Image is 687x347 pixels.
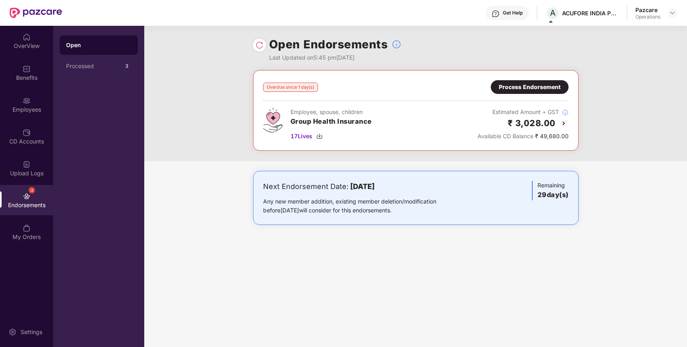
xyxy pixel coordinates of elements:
[8,328,17,336] img: svg+xml;base64,PHN2ZyBpZD0iU2V0dGluZy0yMHgyMCIgeG1sbnM9Imh0dHA6Ly93d3cudzMub3JnLzIwMDAvc3ZnIiB3aW...
[18,328,45,336] div: Settings
[23,65,31,73] img: svg+xml;base64,PHN2ZyBpZD0iQmVuZWZpdHMiIHhtbG5zPSJodHRwOi8vd3d3LnczLm9yZy8yMDAwL3N2ZyIgd2lkdGg9Ij...
[23,129,31,137] img: svg+xml;base64,PHN2ZyBpZD0iQ0RfQWNjb3VudHMiIGRhdGEtbmFtZT0iQ0QgQWNjb3VudHMiIHhtbG5zPSJodHRwOi8vd3...
[562,109,569,116] img: svg+xml;base64,PHN2ZyBpZD0iSW5mb18tXzMyeDMyIiBkYXRhLW5hbWU9IkluZm8gLSAzMngzMiIgeG1sbnM9Imh0dHA6Ly...
[29,187,35,193] div: 3
[263,197,462,215] div: Any new member addition, existing member deletion/modification before [DATE] will consider for th...
[23,97,31,105] img: svg+xml;base64,PHN2ZyBpZD0iRW1wbG95ZWVzIiB4bWxucz0iaHR0cDovL3d3dy53My5vcmcvMjAwMC9zdmciIHdpZHRoPS...
[291,132,312,141] span: 17 Lives
[269,35,388,53] h1: Open Endorsements
[532,181,569,200] div: Remaining
[477,132,569,141] div: ₹ 49,680.00
[503,10,523,16] div: Get Help
[392,39,401,49] img: svg+xml;base64,PHN2ZyBpZD0iSW5mb18tXzMyeDMyIiBkYXRhLW5hbWU9IkluZm8gLSAzMngzMiIgeG1sbnM9Imh0dHA6Ly...
[23,160,31,168] img: svg+xml;base64,PHN2ZyBpZD0iVXBsb2FkX0xvZ3MiIGRhdGEtbmFtZT0iVXBsb2FkIExvZ3MiIHhtbG5zPSJodHRwOi8vd3...
[550,8,556,18] span: A
[316,133,323,139] img: svg+xml;base64,PHN2ZyBpZD0iRG93bmxvYWQtMzJ4MzIiIHhtbG5zPSJodHRwOi8vd3d3LnczLm9yZy8yMDAwL3N2ZyIgd2...
[635,14,660,20] div: Operations
[562,9,619,17] div: ACUFORE INDIA PRIVATE LIMITED
[122,61,131,71] div: 3
[538,190,569,200] h3: 29 day(s)
[291,108,372,116] div: Employee, spouse, children
[669,10,676,16] img: svg+xml;base64,PHN2ZyBpZD0iRHJvcGRvd24tMzJ4MzIiIHhtbG5zPSJodHRwOi8vd3d3LnczLm9yZy8yMDAwL3N2ZyIgd2...
[10,8,62,18] img: New Pazcare Logo
[66,63,122,69] div: Processed
[499,83,560,91] div: Process Endorsement
[255,41,264,49] img: svg+xml;base64,PHN2ZyBpZD0iUmVsb2FkLTMyeDMyIiB4bWxucz0iaHR0cDovL3d3dy53My5vcmcvMjAwMC9zdmciIHdpZH...
[269,53,402,62] div: Last Updated on 5:45 pm[DATE]
[23,224,31,232] img: svg+xml;base64,PHN2ZyBpZD0iTXlfT3JkZXJzIiBkYXRhLW5hbWU9Ik15IE9yZGVycyIgeG1sbnM9Imh0dHA6Ly93d3cudz...
[263,181,462,192] div: Next Endorsement Date:
[350,182,375,191] b: [DATE]
[559,118,569,128] img: svg+xml;base64,PHN2ZyBpZD0iQmFjay0yMHgyMCIgeG1sbnM9Imh0dHA6Ly93d3cudzMub3JnLzIwMDAvc3ZnIiB3aWR0aD...
[477,108,569,116] div: Estimated Amount + GST
[492,10,500,18] img: svg+xml;base64,PHN2ZyBpZD0iSGVscC0zMngzMiIgeG1sbnM9Imh0dHA6Ly93d3cudzMub3JnLzIwMDAvc3ZnIiB3aWR0aD...
[66,41,131,49] div: Open
[291,116,372,127] h3: Group Health Insurance
[263,83,318,92] div: Overdue since 1 day(s)
[263,108,282,133] img: svg+xml;base64,PHN2ZyB4bWxucz0iaHR0cDovL3d3dy53My5vcmcvMjAwMC9zdmciIHdpZHRoPSI0Ny43MTQiIGhlaWdodD...
[635,6,660,14] div: Pazcare
[477,133,533,139] span: Available CD Balance
[508,116,556,130] h2: ₹ 3,028.00
[23,192,31,200] img: svg+xml;base64,PHN2ZyBpZD0iRW5kb3JzZW1lbnRzIiB4bWxucz0iaHR0cDovL3d3dy53My5vcmcvMjAwMC9zdmciIHdpZH...
[23,33,31,41] img: svg+xml;base64,PHN2ZyBpZD0iSG9tZSIgeG1sbnM9Imh0dHA6Ly93d3cudzMub3JnLzIwMDAvc3ZnIiB3aWR0aD0iMjAiIG...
